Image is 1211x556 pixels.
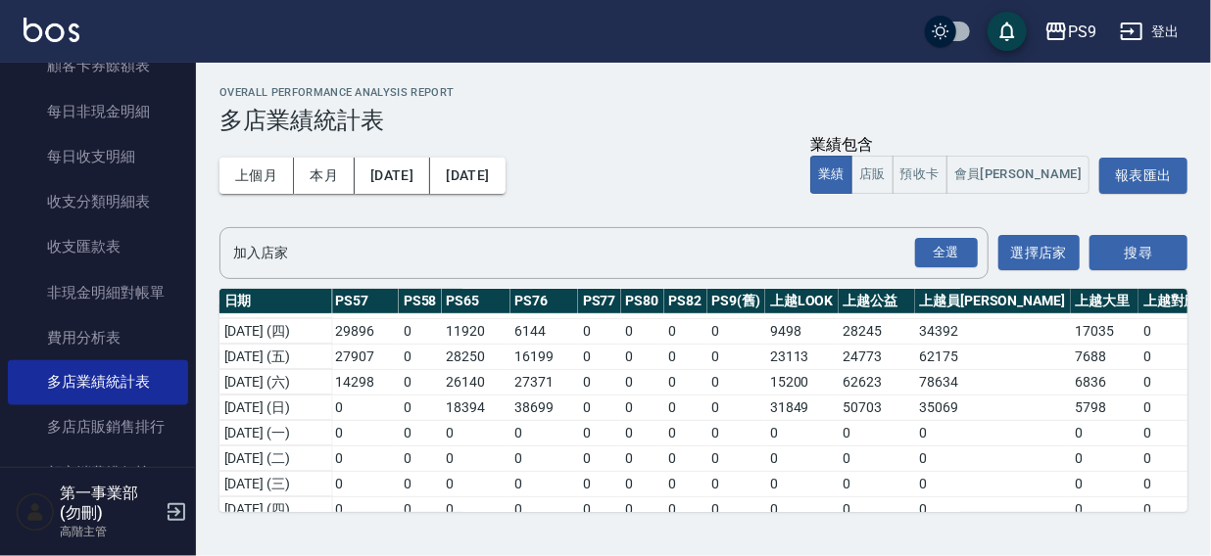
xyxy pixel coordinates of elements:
td: 0 [664,344,707,369]
td: 0 [915,445,1071,471]
td: 0 [664,318,707,344]
td: 16199 [510,344,579,369]
td: 0 [621,318,664,344]
button: 選擇店家 [998,235,1080,271]
td: 0 [442,445,510,471]
td: 0 [707,344,766,369]
td: 0 [399,344,442,369]
td: 23113 [765,344,839,369]
td: 0 [839,496,915,522]
td: 0 [578,369,621,394]
td: 0 [442,471,510,496]
button: 登出 [1112,14,1187,50]
td: 0 [1138,445,1203,471]
td: 0 [621,471,664,496]
td: 0 [578,344,621,369]
td: 7688 [1071,344,1139,369]
td: 0 [839,445,915,471]
td: 0 [1138,394,1203,420]
td: 0 [331,496,400,522]
td: 18394 [442,394,510,420]
td: 26140 [442,369,510,394]
a: 顧客消費排行榜 [8,451,188,496]
td: 0 [1071,445,1139,471]
td: 0 [621,394,664,420]
td: 0 [399,318,442,344]
div: 業績包含 [810,135,1090,156]
a: 每日收支明細 [8,134,188,179]
th: 上越員[PERSON_NAME] [915,289,1071,314]
p: 高階主管 [60,523,160,540]
td: 0 [664,369,707,394]
td: 0 [399,445,442,471]
td: 14298 [331,369,400,394]
div: PS9 [1068,20,1096,44]
a: 收支匯款表 [8,224,188,269]
td: 0 [621,496,664,522]
button: 搜尋 [1090,235,1187,271]
td: [DATE] (六) [219,369,332,394]
th: PS77 [578,289,621,314]
td: 0 [621,420,664,445]
button: 本月 [294,158,355,194]
td: 28245 [839,318,915,344]
td: 0 [331,471,400,496]
td: [DATE] (一) [219,420,332,445]
td: 0 [578,394,621,420]
th: PS65 [442,289,510,314]
td: 0 [664,420,707,445]
button: PS9 [1037,12,1104,52]
button: Open [911,234,982,272]
td: 5798 [1071,394,1139,420]
a: 顧客卡券餘額表 [8,43,188,88]
td: 0 [510,471,579,496]
td: 0 [765,420,839,445]
td: 62175 [915,344,1071,369]
td: 34392 [915,318,1071,344]
td: 29896 [331,318,400,344]
th: 上越對應 [1138,289,1203,314]
td: 0 [664,445,707,471]
td: 0 [765,471,839,496]
td: 0 [1138,420,1203,445]
h2: Overall Performance Analysis Report [219,86,1187,99]
td: 0 [442,420,510,445]
td: 9498 [765,318,839,344]
td: 0 [664,496,707,522]
a: 每日非現金明細 [8,89,188,134]
td: 62623 [839,369,915,394]
div: 全選 [915,238,978,268]
td: 0 [578,420,621,445]
td: 0 [707,445,766,471]
td: [DATE] (五) [219,344,332,369]
button: 業績 [810,156,852,194]
td: 0 [765,445,839,471]
a: 報表匯出 [1099,164,1187,183]
td: 0 [442,496,510,522]
a: 多店店販銷售排行 [8,405,188,450]
td: [DATE] (三) [219,471,332,496]
td: 78634 [915,369,1071,394]
td: 0 [578,318,621,344]
td: 17035 [1071,318,1139,344]
td: 0 [1138,369,1203,394]
td: 0 [664,471,707,496]
button: [DATE] [355,158,430,194]
td: 0 [707,394,766,420]
td: 0 [621,369,664,394]
button: 預收卡 [893,156,947,194]
td: 50703 [839,394,915,420]
button: 店販 [851,156,894,194]
button: 會員[PERSON_NAME] [946,156,1090,194]
h3: 多店業績統計表 [219,107,1187,134]
td: 0 [839,420,915,445]
a: 費用分析表 [8,315,188,360]
td: 0 [578,445,621,471]
td: 0 [399,471,442,496]
td: 35069 [915,394,1071,420]
td: [DATE] (二) [219,445,332,471]
td: 0 [399,420,442,445]
td: 31849 [765,394,839,420]
td: 28250 [442,344,510,369]
th: PS58 [399,289,442,314]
